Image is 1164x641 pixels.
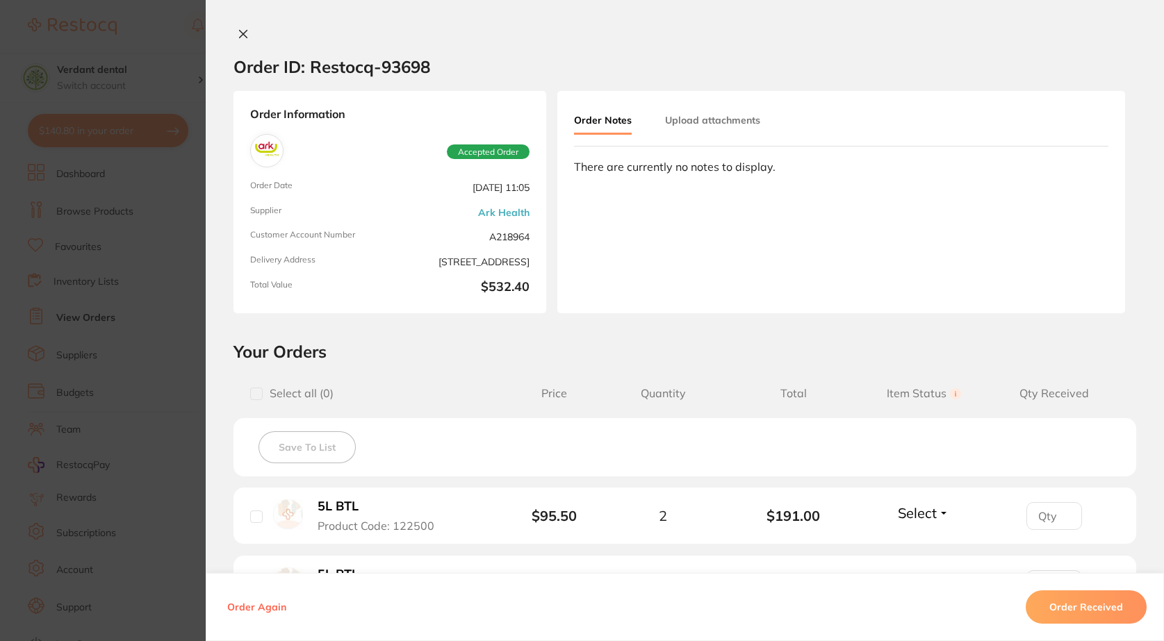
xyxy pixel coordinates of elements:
[898,504,937,522] span: Select
[233,56,430,77] h2: Order ID: Restocq- 93698
[250,206,384,219] span: Supplier
[273,499,303,529] img: 5L BTL
[318,567,359,582] b: 5L BTL
[659,508,667,524] span: 2
[259,431,356,463] button: Save To List
[1026,502,1082,530] input: Qty
[859,387,990,400] span: Item Status
[395,181,530,194] span: [DATE] 11:05
[250,255,384,269] span: Delivery Address
[395,230,530,244] span: A218964
[250,280,384,297] span: Total Value
[1026,590,1147,624] button: Order Received
[511,387,598,400] span: Price
[395,255,530,269] span: [STREET_ADDRESS]
[250,230,384,244] span: Customer Account Number
[318,519,434,532] span: Product Code: 122500
[1026,570,1082,598] input: Qty
[233,341,1136,362] h2: Your Orders
[574,108,632,135] button: Order Notes
[598,387,728,400] span: Quantity
[728,508,859,524] b: $191.00
[318,499,359,514] b: 5L BTL
[728,387,859,400] span: Total
[313,499,453,533] button: 5L BTL Product Code: 122500
[447,144,530,160] span: Accepted Order
[989,387,1120,400] span: Qty Received
[894,504,953,522] button: Select
[532,507,577,524] b: $95.50
[250,181,384,194] span: Order Date
[250,108,530,123] strong: Order Information
[478,207,530,218] a: Ark Health
[263,387,334,400] span: Select all ( 0 )
[223,601,290,613] button: Order Again
[254,138,280,164] img: Ark Health
[665,108,760,133] button: Upload attachments
[273,567,303,597] img: 5L BTL
[395,280,530,297] b: $532.40
[574,160,1108,173] div: There are currently no notes to display.
[313,567,453,601] button: 5L BTL Product Code: 122502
